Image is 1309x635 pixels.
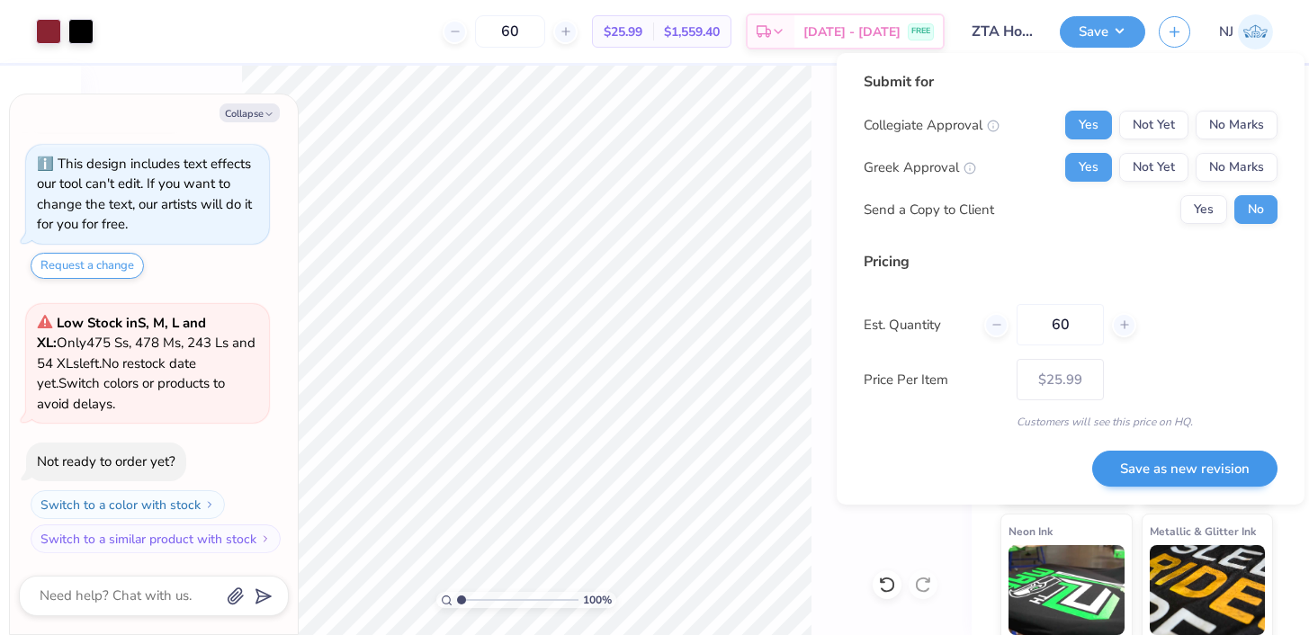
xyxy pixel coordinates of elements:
span: Only 475 Ss, 478 Ms, 243 Ls and 54 XLs left. Switch colors or products to avoid delays. [37,314,256,413]
img: Switch to a color with stock [204,499,215,510]
img: Switch to a similar product with stock [260,533,271,544]
span: NJ [1219,22,1233,42]
span: $1,559.40 [664,22,720,41]
button: Not Yet [1119,111,1188,139]
button: Switch to a similar product with stock [31,524,281,553]
input: – – [475,15,545,48]
button: Collapse [220,103,280,122]
button: No [1234,195,1278,224]
span: Metallic & Glitter Ink [1150,522,1256,541]
div: Not ready to order yet? [37,452,175,470]
button: Not Yet [1119,153,1188,182]
button: No Marks [1196,153,1278,182]
span: 100 % [583,592,612,608]
button: Save [1060,16,1145,48]
input: Untitled Design [958,13,1046,49]
button: No Marks [1196,111,1278,139]
div: Pricing [864,251,1278,273]
span: No restock date yet. [37,354,196,393]
span: FREE [911,25,930,38]
button: Yes [1180,195,1227,224]
span: Neon Ink [1009,522,1053,541]
button: Yes [1065,111,1112,139]
label: Price Per Item [864,370,1003,390]
button: Request a change [31,253,144,279]
span: $25.99 [604,22,642,41]
input: – – [1017,304,1104,345]
button: Yes [1065,153,1112,182]
img: Nick Johnson [1238,14,1273,49]
div: Collegiate Approval [864,115,1000,136]
strong: Low Stock in S, M, L and XL : [37,314,206,353]
div: Greek Approval [864,157,976,178]
div: Submit for [864,71,1278,93]
label: Est. Quantity [864,315,971,335]
div: Send a Copy to Client [864,200,994,220]
button: Switch to a color with stock [31,490,225,519]
a: NJ [1219,14,1273,49]
span: [DATE] - [DATE] [803,22,901,41]
img: Neon Ink [1009,545,1125,635]
button: Save as new revision [1092,451,1278,487]
div: This design includes text effects our tool can't edit. If you want to change the text, our artist... [37,155,252,234]
div: Customers will see this price on HQ. [864,414,1278,430]
img: Metallic & Glitter Ink [1150,545,1266,635]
